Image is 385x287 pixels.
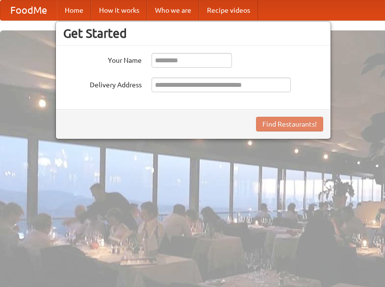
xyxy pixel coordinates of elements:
[91,0,147,20] a: How it works
[63,53,142,65] label: Your Name
[57,0,91,20] a: Home
[63,78,142,90] label: Delivery Address
[199,0,258,20] a: Recipe videos
[147,0,199,20] a: Who we are
[63,26,323,41] h3: Get Started
[0,0,57,20] a: FoodMe
[256,117,323,131] button: Find Restaurants!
